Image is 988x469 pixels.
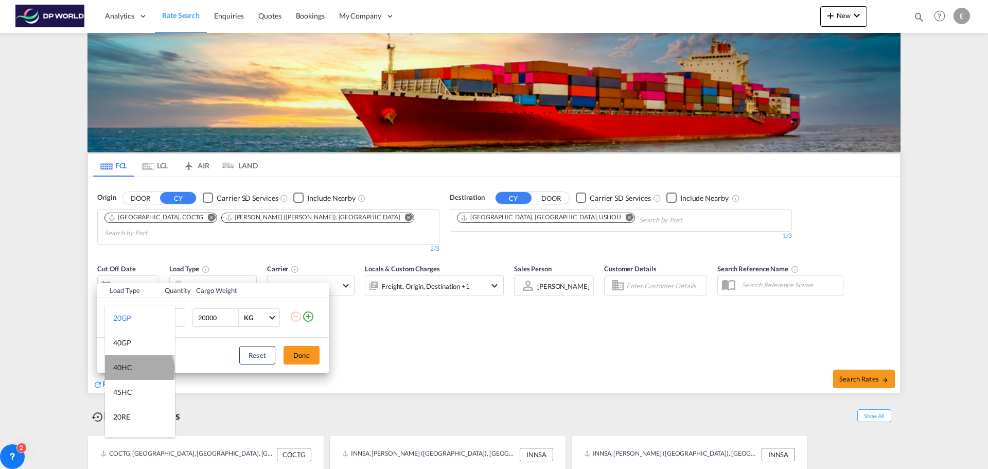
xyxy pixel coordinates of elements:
div: 40RE [113,437,130,447]
div: 20RE [113,412,130,422]
div: 45HC [113,387,132,397]
div: 40HC [113,362,132,373]
div: 40GP [113,338,131,348]
div: 20GP [113,313,131,323]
